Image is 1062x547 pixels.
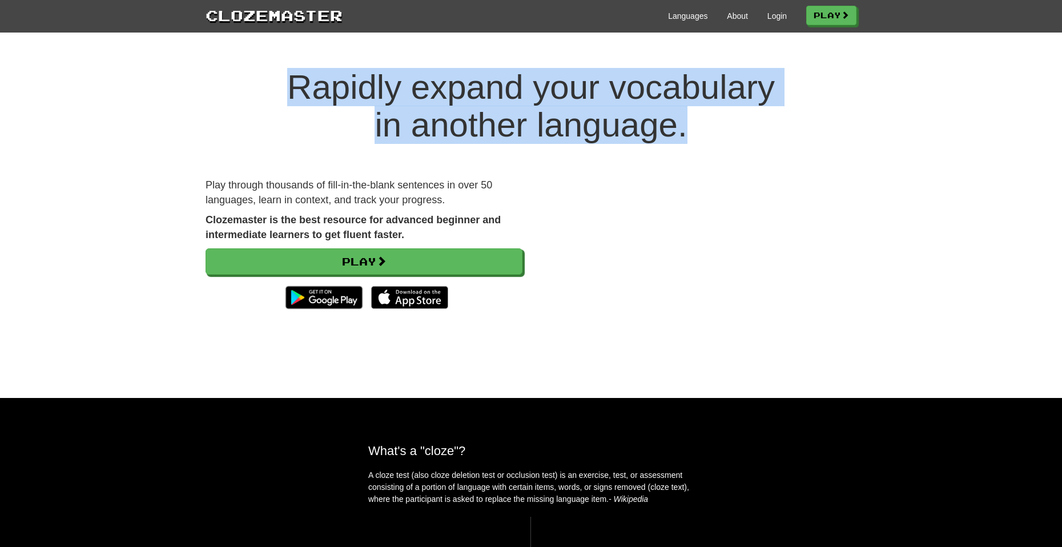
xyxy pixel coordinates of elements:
a: Play [806,6,856,25]
h2: What's a "cloze"? [368,444,694,458]
img: Get it on Google Play [280,280,368,315]
a: Languages [668,10,707,22]
img: Download_on_the_App_Store_Badge_US-UK_135x40-25178aeef6eb6b83b96f5f2d004eda3bffbb37122de64afbaef7... [371,286,448,309]
p: A cloze test (also cloze deletion test or occlusion test) is an exercise, test, or assessment con... [368,469,694,505]
p: Play through thousands of fill-in-the-blank sentences in over 50 languages, learn in context, and... [206,178,522,207]
em: - Wikipedia [609,494,648,504]
a: Clozemaster [206,5,343,26]
a: Play [206,248,522,275]
a: About [727,10,748,22]
a: Login [767,10,787,22]
strong: Clozemaster is the best resource for advanced beginner and intermediate learners to get fluent fa... [206,214,501,240]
